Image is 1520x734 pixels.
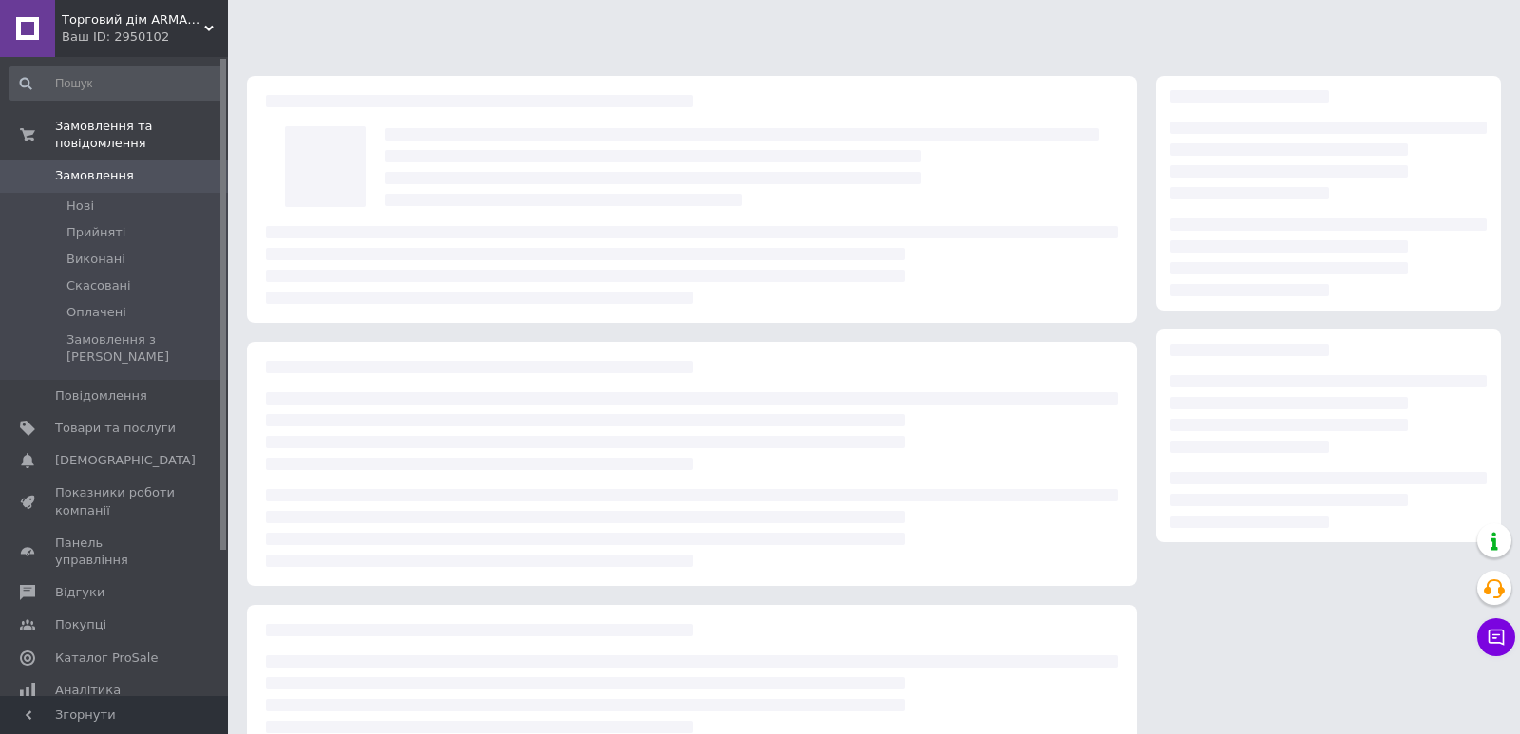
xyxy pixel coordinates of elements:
[55,584,104,601] span: Відгуки
[55,535,176,569] span: Панель управління
[66,224,125,241] span: Прийняті
[9,66,224,101] input: Пошук
[62,11,204,28] span: Торговий дім ARMADA PACK
[55,484,176,518] span: Показники роботи компанії
[55,118,228,152] span: Замовлення та повідомлення
[55,682,121,699] span: Аналітика
[1477,618,1515,656] button: Чат з покупцем
[55,649,158,667] span: Каталог ProSale
[66,304,126,321] span: Оплачені
[55,452,196,469] span: [DEMOGRAPHIC_DATA]
[66,198,94,215] span: Нові
[62,28,228,46] div: Ваш ID: 2950102
[55,387,147,405] span: Повідомлення
[55,167,134,184] span: Замовлення
[55,420,176,437] span: Товари та послуги
[66,277,131,294] span: Скасовані
[66,251,125,268] span: Виконані
[66,331,222,366] span: Замовлення з [PERSON_NAME]
[55,616,106,633] span: Покупці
